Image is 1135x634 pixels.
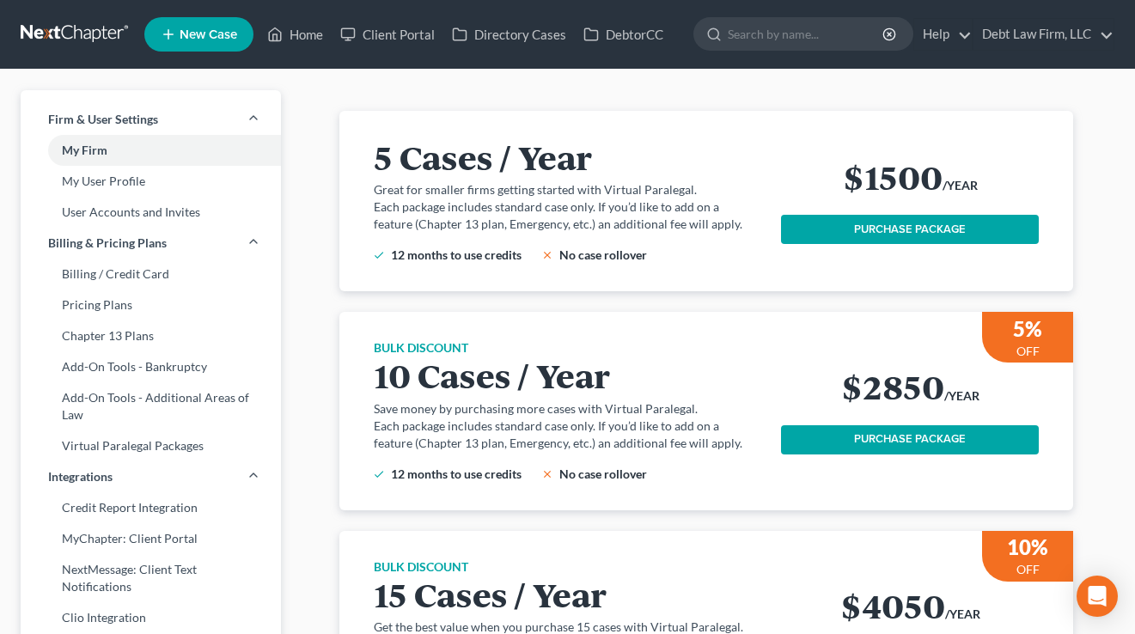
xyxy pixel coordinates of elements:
p: Each package includes standard case only. If you’d like to add on a feature (Chapter 13 plan, Eme... [374,198,760,233]
p: OFF [1016,343,1040,360]
a: My Firm [21,135,281,166]
p: Great for smaller firms getting started with Virtual Paralegal. [374,181,760,198]
span: No case rollover [559,247,647,262]
h6: BULK DISCOUNT [374,558,760,576]
span: No case rollover [559,466,647,481]
a: Firm & User Settings [21,104,281,135]
h2: 5 Cases / Year [374,138,760,174]
p: Save money by purchasing more cases with Virtual Paralegal. [374,400,760,418]
a: Chapter 13 Plans [21,320,281,351]
input: Search by name... [728,18,885,50]
h6: /YEAR [944,387,979,405]
span: New Case [180,28,237,41]
a: Home [259,19,332,50]
a: Pricing Plans [21,290,281,320]
span: Billing & Pricing Plans [48,235,167,252]
h6: /YEAR [945,606,980,623]
span: 12 months to use credits [391,466,522,481]
h6: BULK DISCOUNT [374,339,760,357]
h6: /YEAR [943,177,978,194]
a: Billing / Credit Card [21,259,281,290]
h2: 15 Cases / Year [374,576,760,612]
a: My User Profile [21,166,281,197]
a: Directory Cases [443,19,575,50]
a: Add-On Tools - Additional Areas of Law [21,382,281,430]
h3: 10% [1007,533,1048,561]
a: Billing & Pricing Plans [21,228,281,259]
a: NextMessage: Client Text Notifications [21,554,281,602]
button: PURCHASE PACKAGE [781,425,1039,454]
a: Add-On Tools - Bankruptcy [21,351,281,382]
span: 12 months to use credits [391,247,522,262]
span: Firm & User Settings [48,111,158,128]
div: Open Intercom Messenger [1077,576,1118,617]
p: Each package includes standard case only. If you’d like to add on a feature (Chapter 13 plan, Eme... [374,418,760,452]
a: Client Portal [332,19,443,50]
a: Help [914,19,972,50]
a: DebtorCC [575,19,672,50]
h2: $4050 [840,587,945,623]
h2: 10 Cases / Year [374,357,760,393]
a: Virtual Paralegal Packages [21,430,281,461]
button: PURCHASE PACKAGE [781,215,1039,244]
h2: $1500 [843,158,943,194]
a: Clio Integration [21,602,281,633]
a: MyChapter: Client Portal [21,523,281,554]
a: Credit Report Integration [21,492,281,523]
p: OFF [1016,561,1040,578]
a: User Accounts and Invites [21,197,281,228]
a: Integrations [21,461,281,492]
h3: 5% [1013,315,1042,343]
h2: $2850 [841,368,944,404]
span: Integrations [48,468,113,485]
a: Debt Law Firm, LLC [973,19,1114,50]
